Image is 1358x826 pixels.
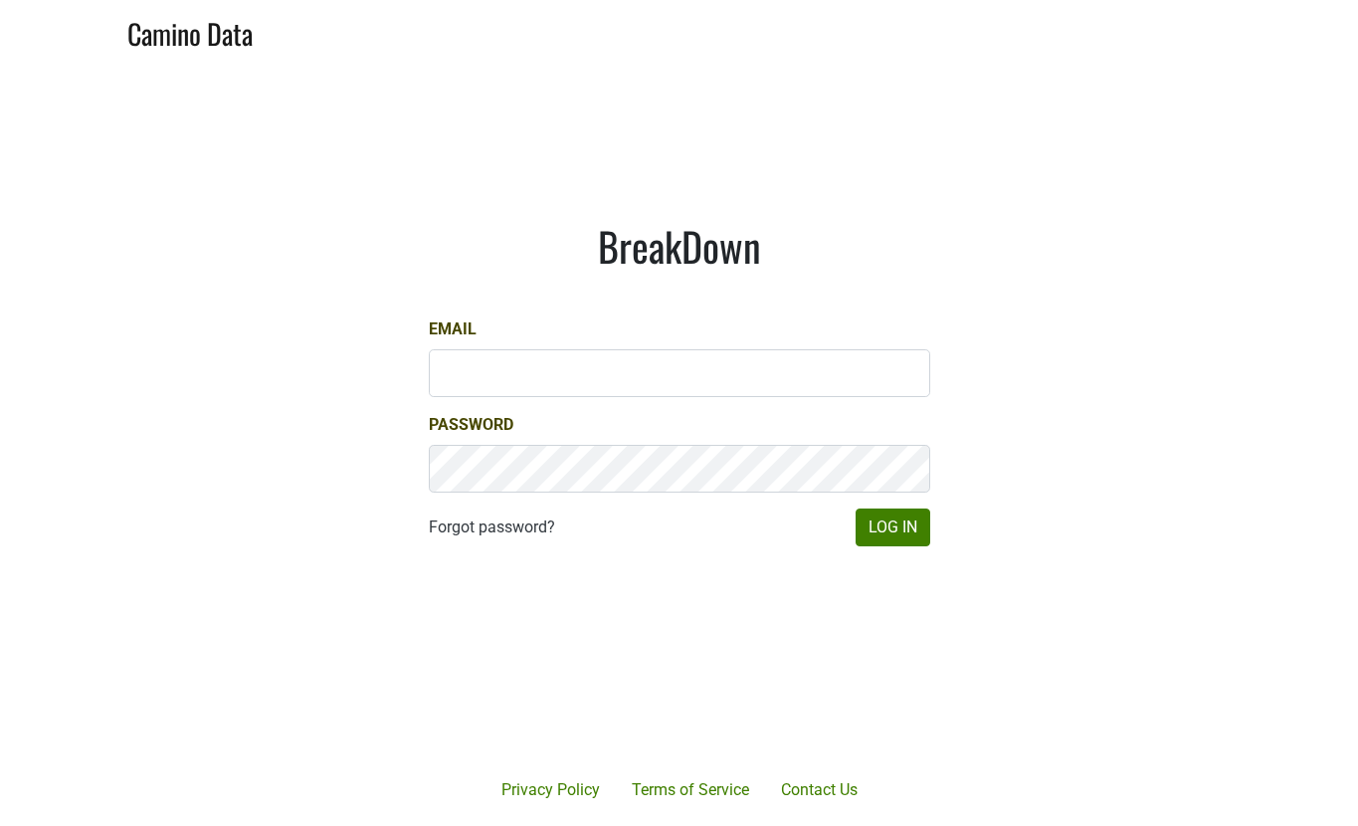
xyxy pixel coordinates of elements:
[616,770,765,810] a: Terms of Service
[485,770,616,810] a: Privacy Policy
[127,8,253,55] a: Camino Data
[429,222,930,270] h1: BreakDown
[856,509,930,546] button: Log In
[429,413,513,437] label: Password
[765,770,873,810] a: Contact Us
[429,516,555,539] a: Forgot password?
[429,317,477,341] label: Email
